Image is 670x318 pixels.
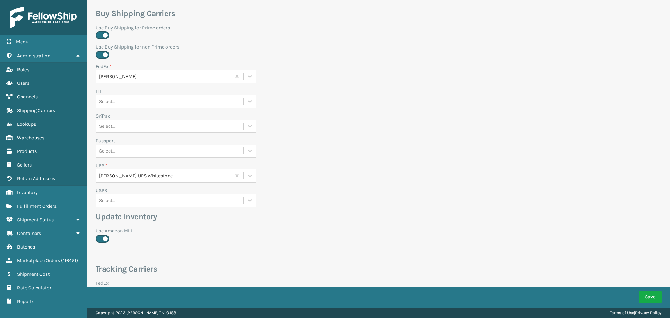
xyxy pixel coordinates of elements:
span: Shipment Status [17,217,54,223]
label: OnTrac [96,112,110,120]
span: Shipment Cost [17,271,50,277]
span: Sellers [17,162,32,168]
span: Containers [17,230,41,236]
span: ( 116451 ) [61,258,78,264]
label: FedEx [96,63,112,70]
span: Reports [17,298,34,304]
a: Terms of Use [610,310,634,315]
img: logo [10,7,77,28]
label: Use Buy Shipping for non Prime orders [96,43,425,51]
span: Fulfillment Orders [17,203,57,209]
label: LTL [96,88,103,95]
span: Channels [17,94,38,100]
span: Batches [17,244,35,250]
span: Lookups [17,121,36,127]
div: Select... [99,197,116,204]
h3: Tracking Carriers [96,264,425,274]
span: Marketplace Orders [17,258,60,264]
span: Users [17,80,29,86]
span: Roles [17,67,29,73]
h3: Buy Shipping Carriers [96,8,425,19]
h3: Update Inventory [96,212,425,222]
div: Select... [99,147,116,155]
div: [PERSON_NAME] [99,73,231,80]
label: Use Amazon MLI [96,227,425,235]
div: [PERSON_NAME] UPS Whitestone [99,172,231,179]
label: Passport [96,137,115,145]
button: Save [639,291,662,303]
span: Products [17,148,37,154]
p: Copyright 2023 [PERSON_NAME]™ v 1.0.188 [96,308,176,318]
label: Use Buy Shipping for Prime orders [96,24,425,31]
span: Menu [16,39,28,45]
label: FedEx [96,280,109,287]
span: Warehouses [17,135,44,141]
label: USPS [96,187,107,194]
span: Rate Calculator [17,285,51,291]
span: Administration [17,53,50,59]
div: Select... [99,98,116,105]
label: UPS [96,162,107,169]
div: | [610,308,662,318]
div: Select... [99,123,116,130]
a: Privacy Policy [635,310,662,315]
span: Inventory [17,190,38,195]
span: Return Addresses [17,176,55,182]
span: Shipping Carriers [17,108,55,113]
